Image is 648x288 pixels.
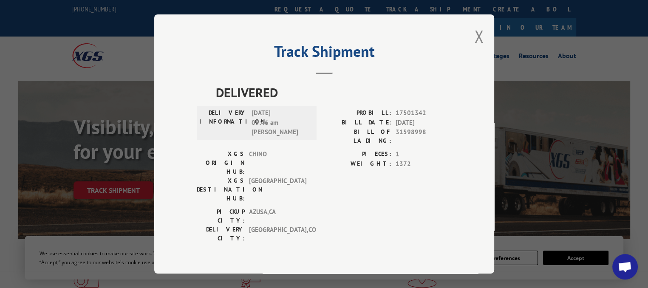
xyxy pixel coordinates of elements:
[197,150,245,176] label: XGS ORIGIN HUB:
[249,225,306,243] span: [GEOGRAPHIC_DATA] , CO
[197,45,452,62] h2: Track Shipment
[396,127,452,145] span: 31598998
[197,207,245,225] label: PICKUP CITY:
[396,108,452,118] span: 17501342
[396,159,452,169] span: 1372
[396,150,452,159] span: 1
[249,150,306,176] span: CHINO
[197,225,245,243] label: DELIVERY CITY:
[474,25,484,48] button: Close modal
[324,150,391,159] label: PIECES:
[249,207,306,225] span: AZUSA , CA
[252,108,309,137] span: [DATE] 09:46 am [PERSON_NAME]
[612,254,638,280] div: Open chat
[324,108,391,118] label: PROBILL:
[324,127,391,145] label: BILL OF LADING:
[396,118,452,127] span: [DATE]
[216,83,452,102] span: DELIVERED
[197,176,245,203] label: XGS DESTINATION HUB:
[324,159,391,169] label: WEIGHT:
[199,108,247,137] label: DELIVERY INFORMATION:
[249,176,306,203] span: [GEOGRAPHIC_DATA]
[324,118,391,127] label: BILL DATE:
